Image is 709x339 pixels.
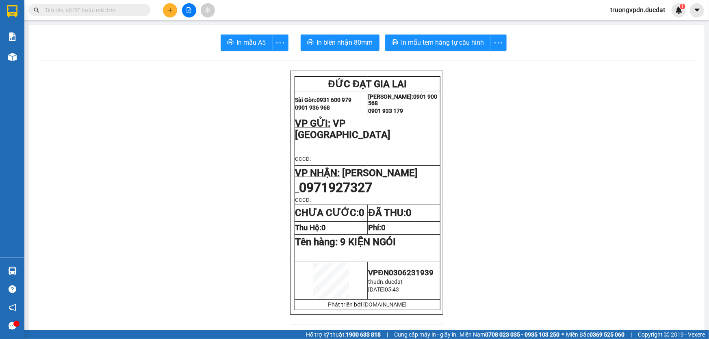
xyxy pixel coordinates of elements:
strong: 0901 933 179 [368,108,403,114]
button: plus [163,3,177,17]
strong: 0901 936 968 [295,104,330,111]
span: 0 [322,223,326,232]
span: more [273,38,288,48]
strong: ĐÃ THU: [368,207,411,218]
span: | [387,330,388,339]
span: notification [9,304,16,311]
img: warehouse-icon [8,267,17,275]
span: 1 [681,4,684,9]
span: [PERSON_NAME] [343,167,418,179]
strong: 1900 633 818 [346,331,381,338]
span: more [491,38,506,48]
td: Phát triển bởi [DOMAIN_NAME] [295,299,440,310]
span: Miền Nam [460,330,559,339]
strong: Sài Gòn: [295,97,317,103]
span: 0 [381,223,386,232]
span: VP NHẬN: [295,167,340,179]
span: VPĐN0306231939 [368,268,433,277]
span: In mẫu tem hàng tự cấu hình [401,37,484,48]
strong: 0931 600 979 [317,97,352,103]
span: printer [307,39,314,47]
span: 0 [359,207,365,218]
sup: 1 [680,4,685,9]
button: printerIn mẫu tem hàng tự cấu hình [385,35,491,51]
span: ĐỨC ĐẠT GIA LAI [328,78,407,90]
strong: CHƯA CƯỚC: [295,207,365,218]
strong: 0708 023 035 - 0935 103 250 [485,331,559,338]
button: more [272,35,288,51]
span: Miền Bắc [566,330,624,339]
span: message [9,322,16,330]
span: caret-down [694,6,701,14]
button: more [490,35,507,51]
span: CCCD: [295,156,311,162]
span: 0971927327 [299,180,373,195]
strong: Phí: [368,223,386,232]
span: In biên nhận 80mm [317,37,373,48]
span: ⚪️ [562,333,564,336]
span: Cung cấp máy in - giấy in: [394,330,457,339]
input: Tìm tên, số ĐT hoặc mã đơn [45,6,141,15]
strong: 0901 900 568 [368,93,437,106]
span: Tên hàng: [295,236,396,248]
span: | [631,330,632,339]
span: thudn.ducdat [368,279,403,285]
span: plus [167,7,173,13]
img: solution-icon [8,32,17,41]
span: Hỗ trợ kỹ thuật: [306,330,381,339]
span: truongvpdn.ducdat [604,5,672,15]
span: [DATE] [368,286,385,293]
span: question-circle [9,285,16,293]
span: search [34,7,39,13]
span: 9 KIỆN NGÓI [340,236,396,248]
span: printer [227,39,234,47]
span: In mẫu A5 [237,37,266,48]
span: 0 [406,207,412,218]
img: icon-new-feature [675,6,683,14]
span: printer [392,39,398,47]
button: printerIn biên nhận 80mm [301,35,379,51]
button: caret-down [690,3,704,17]
span: 05:43 [385,286,399,293]
span: aim [205,7,210,13]
strong: 0369 525 060 [590,331,624,338]
span: VP [GEOGRAPHIC_DATA] [295,118,391,140]
strong: Thu Hộ: [295,223,326,232]
button: aim [201,3,215,17]
span: file-add [186,7,192,13]
strong: [PERSON_NAME]: [368,93,413,100]
button: printerIn mẫu A5 [221,35,273,51]
img: warehouse-icon [8,53,17,61]
img: logo-vxr [7,5,17,17]
span: VP GỬI: [295,118,331,129]
button: file-add [182,3,196,17]
span: copyright [664,332,670,337]
span: CCCD: [295,197,311,203]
